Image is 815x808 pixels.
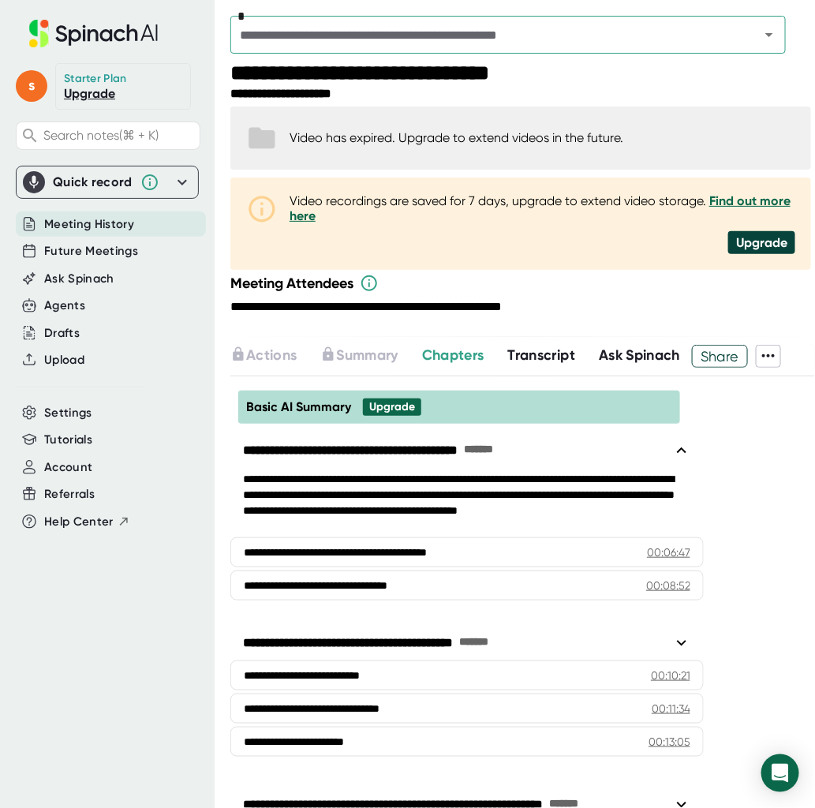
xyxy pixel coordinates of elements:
[369,400,415,414] div: Upgrade
[44,270,114,288] button: Ask Spinach
[422,345,484,366] button: Chapters
[64,86,115,101] a: Upgrade
[44,324,80,342] button: Drafts
[646,578,690,593] div: 00:08:52
[44,431,92,449] button: Tutorials
[320,345,421,368] div: Upgrade to access
[761,754,799,792] div: Open Intercom Messenger
[647,544,690,560] div: 00:06:47
[651,668,690,683] div: 00:10:21
[246,346,297,364] span: Actions
[652,701,690,716] div: 00:11:34
[44,513,114,531] span: Help Center
[422,346,484,364] span: Chapters
[230,345,297,366] button: Actions
[44,485,95,503] button: Referrals
[44,297,85,315] button: Agents
[246,399,351,414] span: Basic AI Summary
[290,193,791,223] a: Find out more here
[16,70,47,102] span: s
[23,166,192,198] div: Quick record
[290,130,623,145] div: Video has expired. Upgrade to extend videos in the future.
[44,351,84,369] button: Upload
[43,128,159,143] span: Search notes (⌘ + K)
[44,458,92,477] button: Account
[728,231,795,254] div: Upgrade
[693,342,747,370] span: Share
[758,24,780,46] button: Open
[230,274,815,293] div: Meeting Attendees
[290,193,795,223] div: Video recordings are saved for 7 days, upgrade to extend video storage.
[53,174,133,190] div: Quick record
[44,513,130,531] button: Help Center
[64,72,127,86] div: Starter Plan
[649,734,690,750] div: 00:13:05
[44,215,134,234] button: Meeting History
[599,346,680,364] span: Ask Spinach
[692,345,748,368] button: Share
[320,345,398,366] button: Summary
[44,404,92,422] button: Settings
[44,242,138,260] button: Future Meetings
[336,346,398,364] span: Summary
[599,345,680,366] button: Ask Spinach
[508,346,576,364] span: Transcript
[508,345,576,366] button: Transcript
